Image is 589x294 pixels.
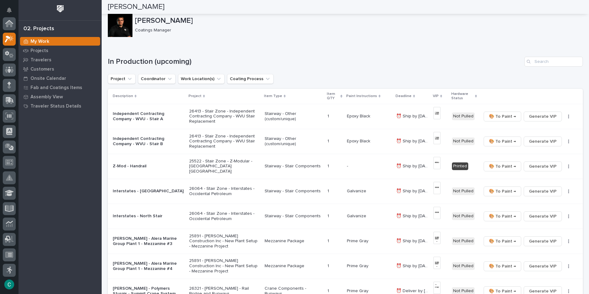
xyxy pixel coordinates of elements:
p: [PERSON_NAME] - Alera Marine Group Plant 1 - Mezzanine #3 [113,236,184,247]
p: Item QTY [327,91,339,102]
p: Hardware Status [451,91,474,102]
p: Projects [30,48,48,54]
p: Assembly View [30,94,63,100]
button: Coordinator [138,74,176,84]
p: 26413 - Stair Zone - Independent Contracting Company - WVU Stair Replacement [189,109,260,124]
p: My Work [30,39,49,44]
button: 🎨 To Paint → [484,112,521,121]
span: 🎨 To Paint → [489,163,516,170]
p: 26064 - Stair Zone - Interstates - Occidental Petroleum [189,211,260,222]
p: Traveler Status Details [30,104,81,109]
button: Work Location(s) [178,74,225,84]
p: Independent Contracting Company - WVU - Stair B [113,136,184,147]
button: 🎨 To Paint → [484,211,521,221]
a: Fab and Coatings Items [18,83,102,92]
button: Generate VIP [524,261,562,271]
div: Not Pulled [452,187,475,195]
p: [PERSON_NAME] - Alera Marine Group Plant 1 - Mezzanine #4 [113,261,184,272]
span: Generate VIP [529,163,557,170]
p: ⏰ Ship by 9/15/25 [396,162,430,169]
p: Prime Gray [347,262,370,269]
a: Onsite Calendar [18,74,102,83]
p: 26413 - Stair Zone - Independent Contracting Company - WVU Stair Replacement [189,134,260,149]
span: 🎨 To Paint → [489,263,516,270]
p: Description [113,93,133,100]
tr: Z-Mod - Handrail25522 - Stair Zone - Z-Modular - [GEOGRAPHIC_DATA] [GEOGRAPHIC_DATA]Stairway - St... [108,154,583,179]
a: Projects [18,46,102,55]
p: ⏰ Deliver by 9/22/25 [396,287,430,294]
button: 🎨 To Paint → [484,186,521,196]
p: Stairway - Stair Components [265,164,323,169]
p: Onsite Calendar [30,76,66,81]
p: 26064 - Stair Zone - Interstates - Occidental Petroleum [189,186,260,197]
p: 1 [327,212,330,219]
p: ⏰ Ship by 8/29/25 [396,112,430,119]
h1: In Production (upcoming) [108,57,522,66]
span: 🎨 To Paint → [489,238,516,245]
button: Generate VIP [524,112,562,121]
p: Stairway - Other (custom/unique) [265,111,323,122]
p: ⏰ Ship by 9/19/25 [396,237,430,244]
tr: [PERSON_NAME] - Alera Marine Group Plant 1 - Mezzanine #325891 - [PERSON_NAME] Construction Inc -... [108,229,583,254]
p: Epoxy Black [347,137,372,144]
button: Generate VIP [524,186,562,196]
p: Deadline [396,93,412,100]
p: VIP [433,93,439,100]
p: Stairway - Stair Components [265,189,323,194]
p: Z-Mod - Handrail [113,164,184,169]
a: Traveler Status Details [18,101,102,111]
p: Coatings Manager [135,28,578,33]
span: Generate VIP [529,188,557,195]
tr: Independent Contracting Company - WVU - Stair A26413 - Stair Zone - Independent Contracting Compa... [108,104,583,129]
tr: Interstates - [GEOGRAPHIC_DATA]26064 - Stair Zone - Interstates - Occidental PetroleumStairway - ... [108,179,583,204]
p: 1 [327,262,330,269]
p: Prime Gray [347,237,370,244]
p: Customers [30,67,54,72]
span: 🎨 To Paint → [489,213,516,220]
a: Assembly View [18,92,102,101]
span: Generate VIP [529,213,557,220]
img: Workspace Logo [55,3,66,14]
p: 25522 - Stair Zone - Z-Modular - [GEOGRAPHIC_DATA] [GEOGRAPHIC_DATA] [189,159,260,174]
p: ⏰ Ship by 9/16/25 [396,212,430,219]
div: Not Pulled [452,137,475,145]
span: 🎨 To Paint → [489,188,516,195]
span: Generate VIP [529,263,557,270]
button: Notifications [3,4,16,17]
p: Mezzanine Package [265,239,323,244]
p: 1 [327,287,330,294]
a: Customers [18,64,102,74]
span: 🎨 To Paint → [489,113,516,120]
p: 1 [327,112,330,119]
p: Item Type [264,93,282,100]
p: Galvanize [347,187,368,194]
p: 1 [327,237,330,244]
p: Fab and Coatings Items [30,85,82,91]
h2: [PERSON_NAME] [108,2,165,11]
tr: [PERSON_NAME] - Alera Marine Group Plant 1 - Mezzanine #425891 - [PERSON_NAME] Construction Inc -... [108,254,583,279]
button: 🎨 To Paint → [484,261,521,271]
tr: Interstates - North Stair26064 - Stair Zone - Interstates - Occidental PetroleumStairway - Stair ... [108,204,583,229]
input: Search [524,57,583,67]
p: Prime Gray [347,287,370,294]
p: 25891 - [PERSON_NAME] Construction Inc - New Plant Setup - Mezzanine Project [189,258,260,274]
p: Interstates - [GEOGRAPHIC_DATA] [113,189,184,194]
div: 02. Projects [23,26,54,32]
p: Galvanize [347,212,368,219]
button: users-avatar [3,278,16,291]
p: Paint Instructions [346,93,377,100]
p: Interstates - North Stair [113,214,184,219]
p: ⏰ Ship by 9/16/25 [396,187,430,194]
a: My Work [18,37,102,46]
p: Epoxy Black [347,112,372,119]
p: [PERSON_NAME] [135,16,580,25]
p: Travelers [30,57,51,63]
span: Generate VIP [529,238,557,245]
div: Not Pulled [452,112,475,120]
button: 🎨 To Paint → [484,161,521,171]
button: Generate VIP [524,211,562,221]
button: Generate VIP [524,161,562,171]
p: ⏰ Ship by 8/29/25 [396,137,430,144]
button: Generate VIP [524,137,562,146]
div: Not Pulled [452,262,475,270]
